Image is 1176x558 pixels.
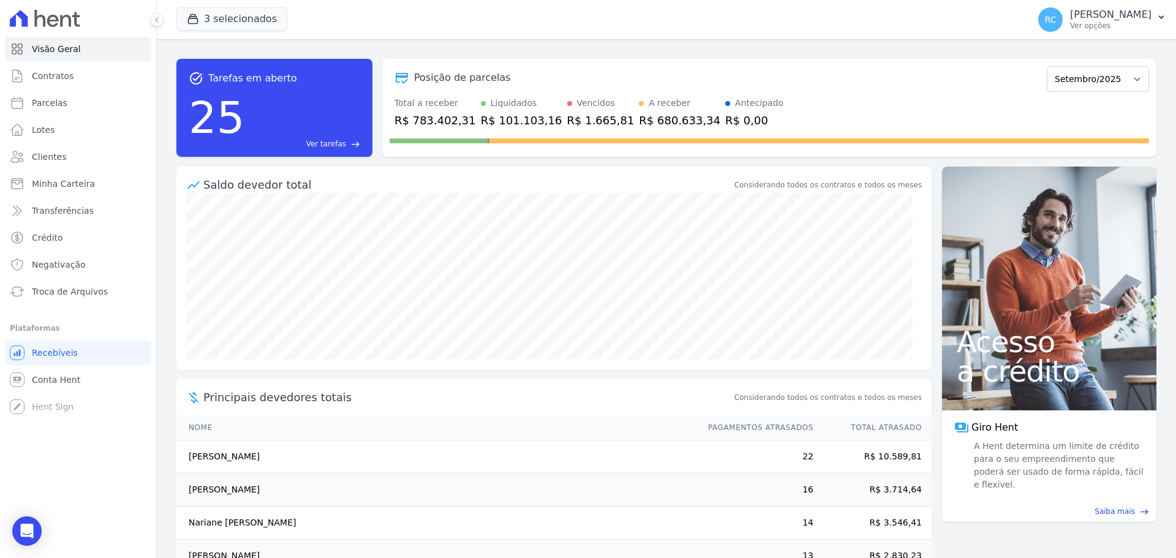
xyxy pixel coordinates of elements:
[5,198,151,223] a: Transferências
[5,172,151,196] a: Minha Carteira
[32,43,81,55] span: Visão Geral
[577,97,615,110] div: Vencidos
[1070,21,1151,31] p: Ver opções
[1070,9,1151,21] p: [PERSON_NAME]
[5,64,151,88] a: Contratos
[306,138,346,149] span: Ver tarefas
[176,7,287,31] button: 3 selecionados
[5,368,151,392] a: Conta Hent
[5,145,151,169] a: Clientes
[696,507,814,540] td: 14
[32,178,95,190] span: Minha Carteira
[5,118,151,142] a: Lotes
[176,440,696,473] td: [PERSON_NAME]
[189,71,203,86] span: task_alt
[5,279,151,304] a: Troca de Arquivos
[32,124,55,136] span: Lotes
[814,440,932,473] td: R$ 10.589,81
[32,151,66,163] span: Clientes
[394,112,476,129] div: R$ 783.402,31
[32,205,94,217] span: Transferências
[1140,507,1149,516] span: east
[351,140,360,149] span: east
[32,97,67,109] span: Parcelas
[414,70,511,85] div: Posição de parcelas
[176,415,696,440] th: Nome
[176,473,696,507] td: [PERSON_NAME]
[5,252,151,277] a: Negativação
[203,389,732,405] span: Principais devedores totais
[5,341,151,365] a: Recebíveis
[735,97,783,110] div: Antecipado
[32,70,73,82] span: Contratos
[5,37,151,61] a: Visão Geral
[696,440,814,473] td: 22
[491,97,537,110] div: Liquidados
[1045,15,1057,24] span: RC
[208,71,297,86] span: Tarefas em aberto
[176,507,696,540] td: Nariane [PERSON_NAME]
[639,112,720,129] div: R$ 680.633,34
[734,392,922,403] span: Considerando todos os contratos e todos os meses
[394,97,476,110] div: Total a receber
[725,112,783,129] div: R$ 0,00
[32,374,80,386] span: Conta Hent
[32,232,63,244] span: Crédito
[814,415,932,440] th: Total Atrasado
[971,420,1018,435] span: Giro Hent
[696,415,814,440] th: Pagamentos Atrasados
[814,473,932,507] td: R$ 3.714,64
[481,112,562,129] div: R$ 101.103,16
[32,347,78,359] span: Recebíveis
[32,258,86,271] span: Negativação
[10,321,146,336] div: Plataformas
[1028,2,1176,37] button: RC [PERSON_NAME] Ver opções
[971,440,1144,491] span: A Hent determina um limite de crédito para o seu empreendimento que poderá ser usado de forma ráp...
[5,91,151,115] a: Parcelas
[5,225,151,250] a: Crédito
[649,97,690,110] div: A receber
[189,86,245,149] div: 25
[250,138,360,149] a: Ver tarefas east
[1095,506,1135,517] span: Saiba mais
[957,356,1142,386] span: a crédito
[696,473,814,507] td: 16
[203,176,732,193] div: Saldo devedor total
[12,516,42,546] div: Open Intercom Messenger
[957,327,1142,356] span: Acesso
[734,179,922,190] div: Considerando todos os contratos e todos os meses
[32,285,108,298] span: Troca de Arquivos
[567,112,635,129] div: R$ 1.665,81
[814,507,932,540] td: R$ 3.546,41
[949,506,1149,517] a: Saiba mais east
